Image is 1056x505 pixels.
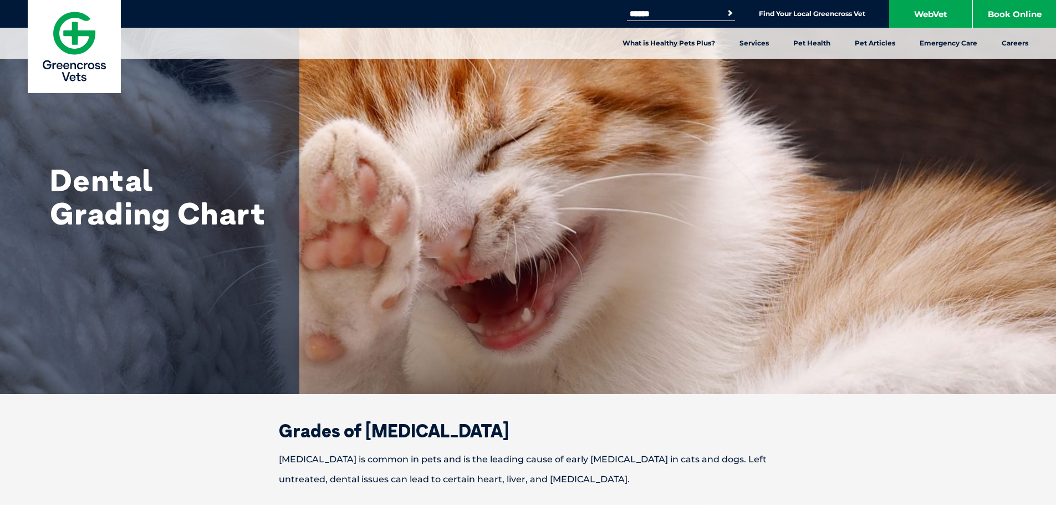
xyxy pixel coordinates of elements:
a: Pet Health [781,28,843,59]
a: Find Your Local Greencross Vet [759,9,865,18]
button: Search [725,8,736,19]
p: [MEDICAL_DATA] is common in pets and is the leading cause of early [MEDICAL_DATA] in cats and dog... [240,450,817,489]
a: What is Healthy Pets Plus? [610,28,727,59]
h2: Grades of [MEDICAL_DATA] [240,422,817,440]
h1: Dental Grading Chart [50,164,272,230]
a: Emergency Care [907,28,989,59]
a: Pet Articles [843,28,907,59]
a: Services [727,28,781,59]
a: Careers [989,28,1040,59]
